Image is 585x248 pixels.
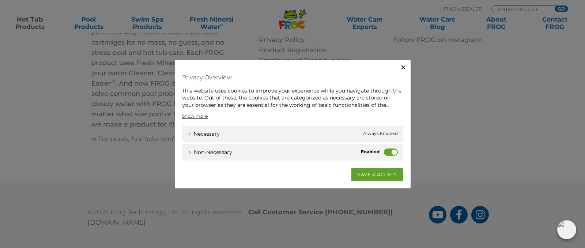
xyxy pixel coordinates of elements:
span: Always Enabled [363,130,398,138]
a: Necessary [188,130,220,138]
img: openIcon [557,220,576,239]
div: This website uses cookies to improve your experience while you navigate through the website. Out ... [182,87,403,109]
h4: Privacy Overview [182,71,403,83]
a: SAVE & ACCEPT [351,168,403,181]
a: Non-necessary [188,149,232,156]
a: Show more [182,113,208,120]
